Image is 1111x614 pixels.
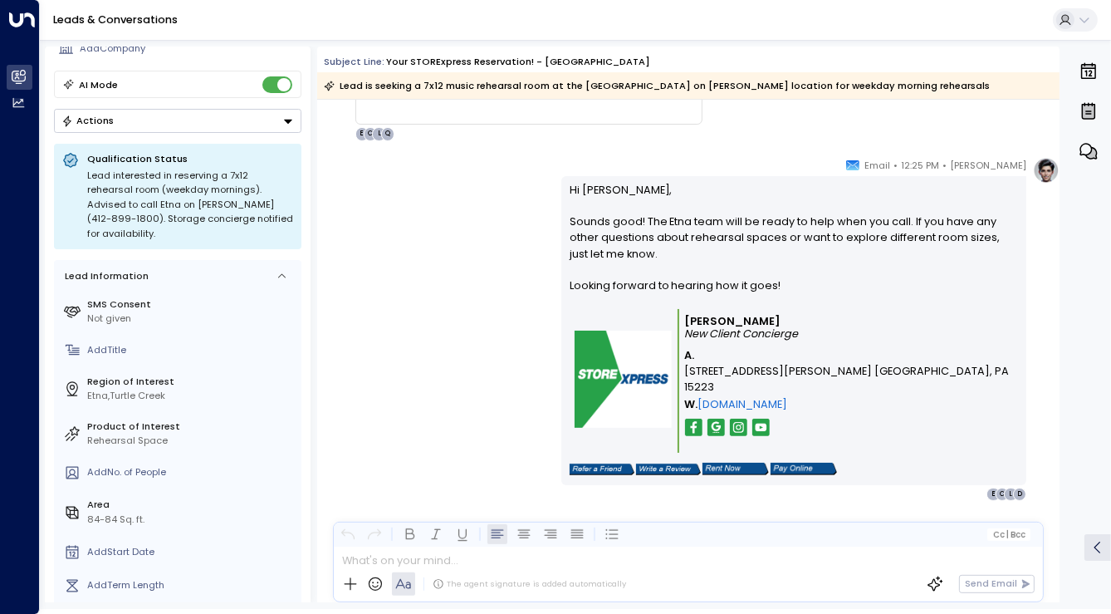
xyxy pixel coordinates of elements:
div: The agent signature is added automatically [433,578,626,590]
label: Product of Interest [87,420,296,434]
span: Cc Bcc [993,530,1025,539]
i: New Client Concierge [685,327,799,341]
img: storexpress_write.png [636,464,701,475]
div: AI Mode [79,76,118,93]
div: Actions [61,115,114,126]
span: Email [864,157,890,174]
label: Region of Interest [87,375,296,389]
div: C [364,127,377,140]
img: storexpress_refer.png [570,464,634,475]
span: A. [685,347,695,363]
button: Undo [338,524,358,544]
span: | [1006,530,1009,539]
img: storexpress_pay.png [771,463,837,475]
button: Cc|Bcc [987,528,1030,541]
button: Actions [54,109,301,133]
div: Etna,Turtle Creek [87,389,296,403]
img: storexpress_logo.png [575,331,672,428]
span: W. [685,396,698,412]
button: Redo [365,524,384,544]
div: L [1004,488,1017,501]
div: AddCompany [80,42,301,56]
div: AddTerm Length [87,578,296,592]
span: [PERSON_NAME] [950,157,1026,174]
a: [DOMAIN_NAME] [698,396,788,412]
div: L [372,127,385,140]
img: storexpress_insta.png [730,419,747,436]
div: Lead Information [60,269,149,283]
img: profile-logo.png [1033,157,1060,184]
div: Your STORExpress Reservation! - [GEOGRAPHIC_DATA] [386,55,650,69]
div: Lead interested in reserving a 7x12 rehearsal room (weekday mornings). Advised to call Etna on [P... [87,169,293,242]
div: 84-84 Sq. ft. [87,513,144,527]
span: 12:25 PM [901,157,939,174]
div: Q [381,127,394,140]
div: E [355,127,369,140]
div: C [996,488,1009,501]
span: • [893,157,898,174]
span: [STREET_ADDRESS][PERSON_NAME] [GEOGRAPHIC_DATA], PA 15223 [685,363,1013,395]
div: Rehearsal Space [87,434,296,448]
img: storexpress_yt.png [752,419,770,436]
div: AddTitle [87,343,296,357]
div: Not given [87,312,296,326]
img: storexpress_rent.png [702,463,769,475]
span: Subject Line: [324,55,384,68]
b: [PERSON_NAME] [685,314,781,328]
label: SMS Consent [87,297,296,312]
div: E [986,488,1000,501]
img: storexpress_google.png [707,419,725,436]
div: Button group with a nested menu [54,109,301,133]
div: AddNo. of People [87,465,296,479]
div: Lead is seeking a 7x12 music rehearsal room at the [GEOGRAPHIC_DATA] on [PERSON_NAME] location fo... [324,77,990,94]
span: • [942,157,947,174]
div: D [1013,488,1026,501]
p: Qualification Status [87,152,293,165]
img: storexpres_fb.png [685,419,702,436]
label: Area [87,498,296,512]
a: Leads & Conversations [53,12,178,27]
p: Hi [PERSON_NAME], Sounds good! The Etna team will be ready to help when you call. If you have any... [570,182,1019,310]
div: AddStart Date [87,545,296,559]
